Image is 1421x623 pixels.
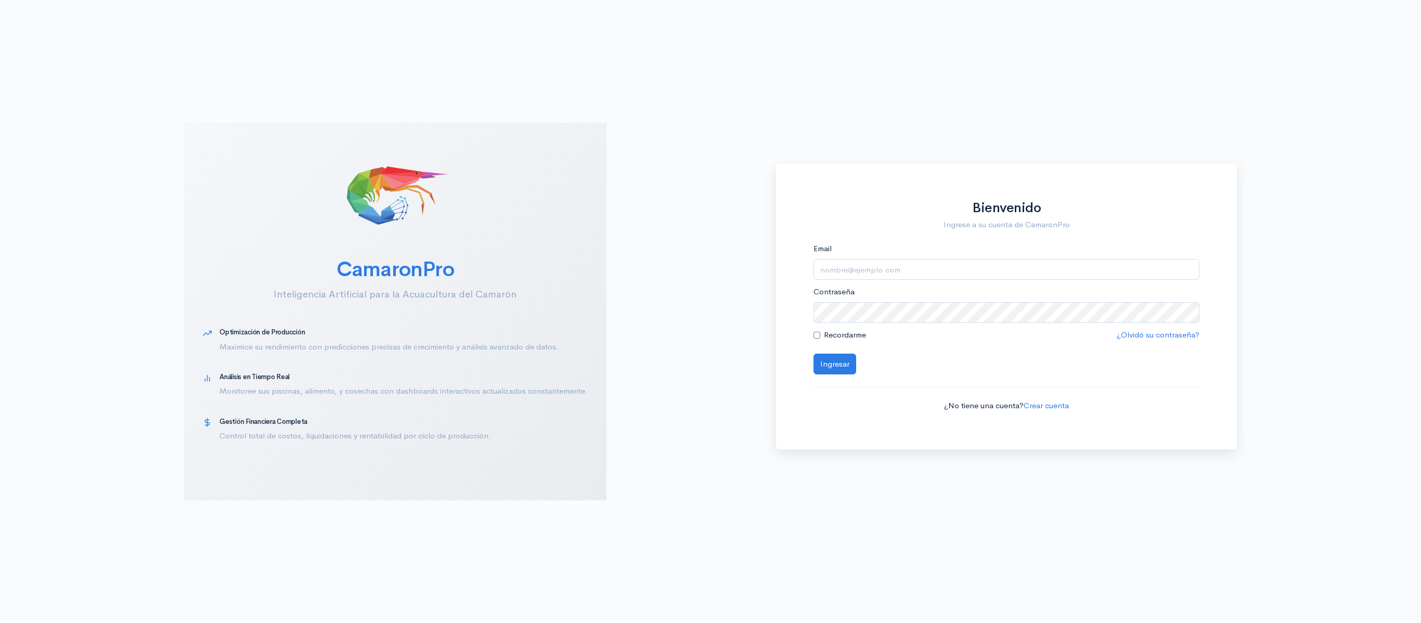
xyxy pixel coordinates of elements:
p: Ingrese a su cuenta de CamaronPro [813,219,1200,231]
h1: Bienvenido [813,201,1200,216]
p: Maximice su rendimiento con predicciones precisas de crecimiento y análisis avanzado de datos. [219,341,588,353]
p: Inteligencia Artificial para la Acuacultura del Camarón [203,287,588,302]
a: ¿Olvidó su contraseña? [1117,330,1199,340]
label: Recordarme [824,329,866,341]
h5: Análisis en Tiempo Real [219,373,588,381]
p: Control total de costos, liquidaciones y rentabilidad por ciclo de producción. [219,430,588,442]
p: Monitoree sus piscinas, alimento, y cosechas con dashboards interactivos actualizados constanteme... [219,385,588,397]
h2: CamaronPro [203,258,588,281]
button: Ingresar [813,354,856,375]
a: Crear cuenta [1024,400,1069,410]
img: CamaronPro Logo [343,141,447,245]
label: Contraseña [813,286,855,298]
h5: Gestión Financiera Completa [219,418,588,425]
h5: Optimización de Producción [219,329,588,336]
label: Email [813,243,832,255]
input: nombre@ejemplo.com [813,259,1200,280]
p: ¿No tiene una cuenta? [813,400,1200,412]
